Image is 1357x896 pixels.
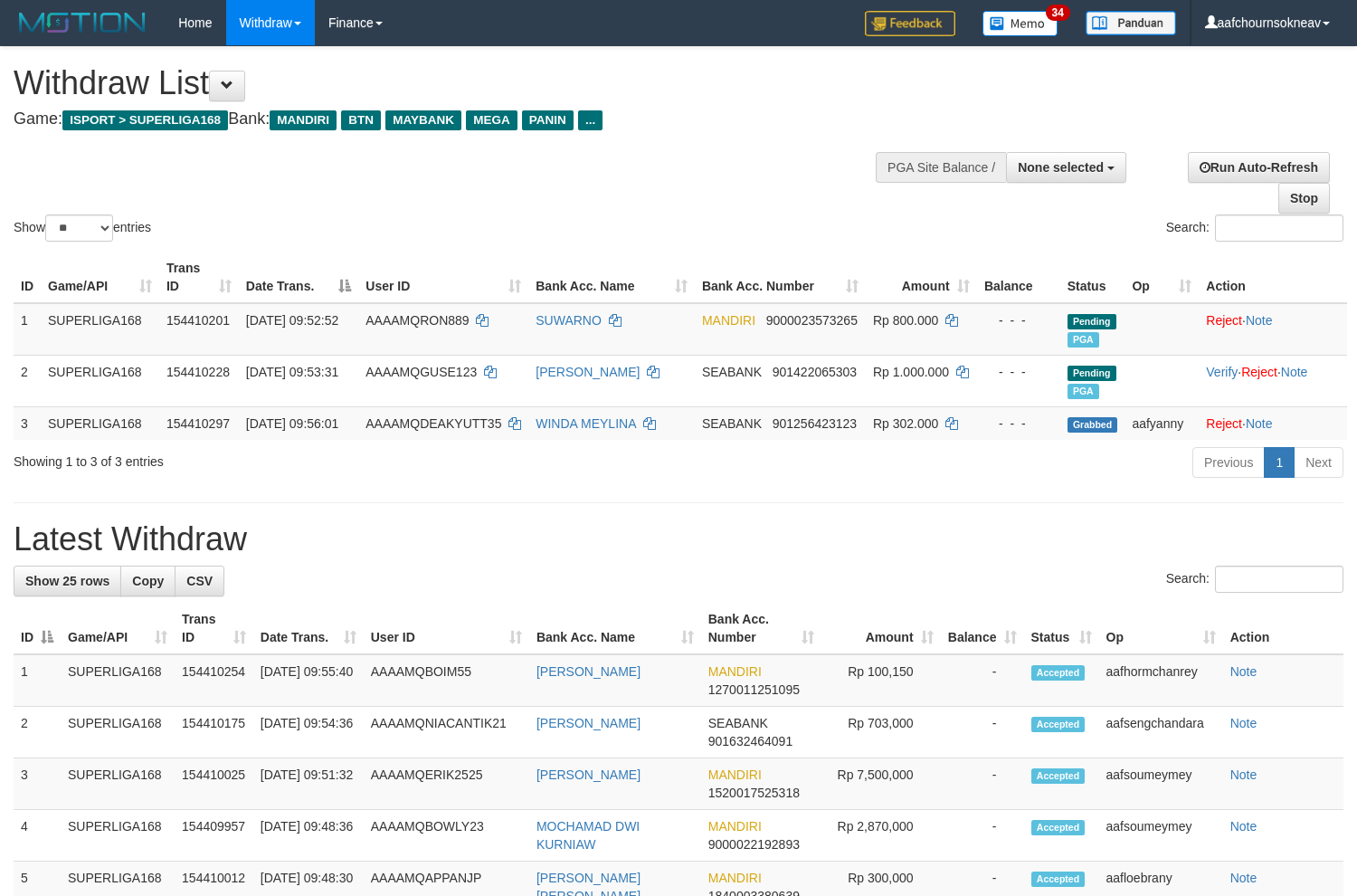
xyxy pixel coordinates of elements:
span: Copy 901632464091 to clipboard [708,734,792,748]
a: Note [1230,664,1257,679]
span: MANDIRI [708,767,762,782]
a: Note [1230,871,1257,885]
div: - - - [984,311,1053,329]
div: - - - [984,415,1053,433]
img: MOTION_logo.png [14,9,151,36]
td: · [1199,303,1347,356]
span: Marked by aafsengchandara [1068,384,1099,399]
span: Copy 901422065303 to clipboard [773,365,857,379]
th: Status: activate to sort column ascending [1024,603,1099,654]
td: SUPERLIGA168 [61,758,175,810]
td: aafhormchanrey [1099,654,1223,707]
td: 2 [14,707,61,758]
a: Note [1230,716,1257,730]
span: MANDIRI [708,664,762,679]
td: aafsengchandara [1099,707,1223,758]
a: Reject [1206,416,1242,431]
td: 3 [14,758,61,810]
td: Rp 2,870,000 [821,810,940,862]
img: panduan.png [1086,11,1176,35]
a: 1 [1264,447,1295,478]
td: 154410025 [175,758,253,810]
td: AAAAMQBOIM55 [364,654,529,707]
label: Show entries [14,214,151,242]
td: [DATE] 09:48:36 [253,810,364,862]
a: [PERSON_NAME] [536,716,641,730]
span: 154410297 [166,416,230,431]
a: Note [1230,819,1257,834]
td: Rp 703,000 [821,707,940,758]
span: ... [578,110,603,130]
label: Search: [1166,214,1343,242]
th: User ID: activate to sort column ascending [358,252,528,303]
span: MANDIRI [708,871,762,885]
h4: Game: Bank: [14,110,887,129]
td: - [941,654,1024,707]
span: Accepted [1031,768,1086,784]
span: Accepted [1031,665,1086,681]
td: · [1199,406,1347,440]
td: 154409957 [175,810,253,862]
span: AAAAMQRON889 [365,313,469,328]
div: Showing 1 to 3 of 3 entries [14,445,552,471]
td: · · [1199,355,1347,406]
th: Game/API: activate to sort column ascending [61,603,175,654]
td: - [941,810,1024,862]
td: AAAAMQNIACANTIK21 [364,707,529,758]
img: Button%20Memo.svg [982,11,1058,36]
th: Bank Acc. Number: activate to sort column ascending [695,252,866,303]
a: Previous [1192,447,1265,478]
span: MEGA [466,110,517,130]
th: Op: activate to sort column ascending [1099,603,1223,654]
td: 154410175 [175,707,253,758]
a: Reject [1206,313,1242,328]
td: aafyanny [1125,406,1199,440]
span: SEABANK [708,716,768,730]
th: Action [1199,252,1347,303]
td: 3 [14,406,41,440]
td: Rp 100,150 [821,654,940,707]
div: PGA Site Balance / [876,152,1006,183]
a: [PERSON_NAME] [536,767,641,782]
input: Search: [1215,214,1343,242]
select: Showentries [45,214,113,242]
span: MANDIRI [270,110,337,130]
span: MANDIRI [708,819,762,834]
h1: Withdraw List [14,65,887,101]
th: ID [14,252,41,303]
th: Bank Acc. Name: activate to sort column ascending [528,252,695,303]
th: Amount: activate to sort column ascending [866,252,977,303]
td: SUPERLIGA168 [61,707,175,758]
th: Date Trans.: activate to sort column ascending [253,603,364,654]
span: 34 [1046,5,1070,21]
a: Stop [1278,183,1330,214]
span: [DATE] 09:56:01 [246,416,338,431]
a: Note [1281,365,1308,379]
th: Action [1223,603,1343,654]
a: Note [1246,313,1273,328]
a: Next [1294,447,1343,478]
td: 4 [14,810,61,862]
span: Rp 302.000 [873,416,938,431]
a: SUWARNO [536,313,602,328]
a: Note [1230,767,1257,782]
td: - [941,758,1024,810]
td: SUPERLIGA168 [41,303,159,356]
a: Reject [1241,365,1277,379]
label: Search: [1166,566,1343,593]
th: Status [1060,252,1125,303]
th: Trans ID: activate to sort column ascending [175,603,253,654]
td: SUPERLIGA168 [41,355,159,406]
span: CSV [186,574,213,588]
th: Trans ID: activate to sort column ascending [159,252,239,303]
span: Copy 9000022192893 to clipboard [708,837,800,852]
th: Date Trans.: activate to sort column descending [239,252,358,303]
th: User ID: activate to sort column ascending [364,603,529,654]
td: AAAAMQERIK2525 [364,758,529,810]
td: - [941,707,1024,758]
td: [DATE] 09:55:40 [253,654,364,707]
input: Search: [1215,566,1343,593]
th: Op: activate to sort column ascending [1125,252,1199,303]
span: Pending [1068,314,1116,329]
span: Marked by aafsoumeymey [1068,332,1099,348]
